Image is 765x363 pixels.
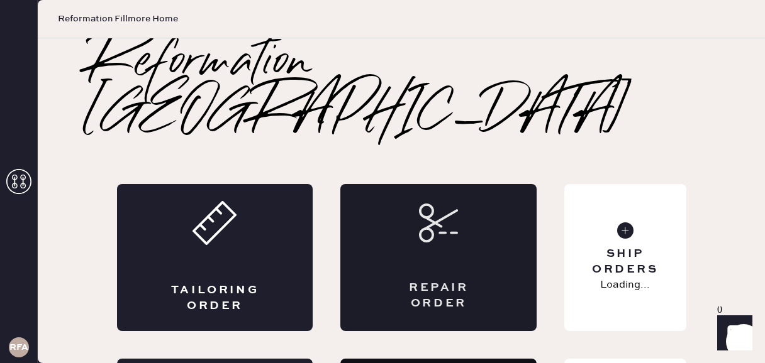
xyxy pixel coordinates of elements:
[58,13,178,25] span: Reformation Fillmore Home
[600,278,650,293] p: Loading...
[88,38,715,139] h2: Reformation [GEOGRAPHIC_DATA]
[574,246,676,278] div: Ship Orders
[167,283,263,314] div: Tailoring Order
[391,280,486,312] div: Repair Order
[705,306,759,360] iframe: Front Chat
[9,343,28,352] h3: RFA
